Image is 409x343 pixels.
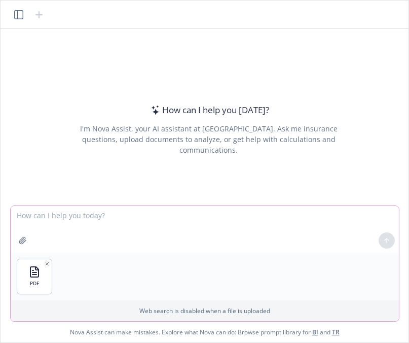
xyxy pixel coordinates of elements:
div: How can I help you [DATE]? [148,104,269,117]
span: Nova Assist can make mistakes. Explore what Nova can do: Browse prompt library for and [70,322,340,342]
span: PDF [30,280,39,287]
a: BI [312,328,318,336]
button: PDF [17,259,52,294]
a: TR [332,328,340,336]
div: I'm Nova Assist, your AI assistant at [GEOGRAPHIC_DATA]. Ask me insurance questions, upload docum... [66,123,351,155]
p: Web search is disabled when a file is uploaded [17,306,393,315]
